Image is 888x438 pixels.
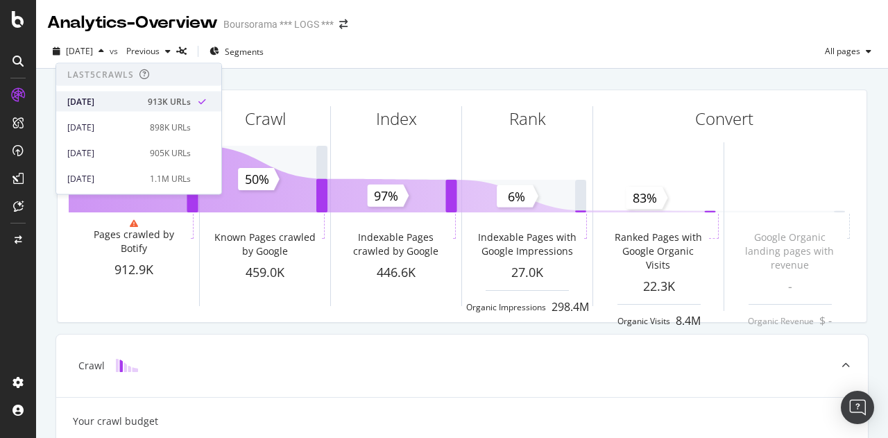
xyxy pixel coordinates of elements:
div: 1.1M URLs [150,172,191,185]
div: Index [376,107,417,130]
div: [DATE] [67,172,142,185]
div: 446.6K [331,264,461,282]
div: arrow-right-arrow-left [339,19,348,29]
button: All pages [819,40,877,62]
div: 27.0K [462,264,592,282]
div: Pages crawled by Botify [79,228,188,255]
div: Open Intercom Messenger [841,391,874,424]
div: [DATE] [67,95,139,108]
div: [DATE] [67,121,142,133]
img: block-icon [116,359,138,372]
div: Crawl [78,359,105,373]
div: 912.9K [69,261,199,279]
button: Previous [121,40,176,62]
div: 905K URLs [150,146,191,159]
div: 913K URLs [148,95,191,108]
span: Previous [121,45,160,57]
div: Rank [509,107,546,130]
div: Your crawl budget [73,414,158,428]
div: 298.4M [552,299,589,315]
div: Known Pages crawled by Google [210,230,319,258]
span: Segments [225,46,264,58]
div: Indexable Pages crawled by Google [341,230,450,258]
span: vs [110,45,121,57]
button: Segments [204,40,269,62]
button: [DATE] [47,40,110,62]
div: 459.0K [200,264,330,282]
span: All pages [819,45,860,57]
div: Crawl [245,107,286,130]
div: Analytics - Overview [47,11,218,35]
span: 2025 Aug. 8th [66,45,93,57]
div: 898K URLs [150,121,191,133]
div: Last 5 Crawls [67,69,134,81]
div: Indexable Pages with Google Impressions [472,230,581,258]
div: Organic Impressions [466,301,546,313]
div: [DATE] [67,146,142,159]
